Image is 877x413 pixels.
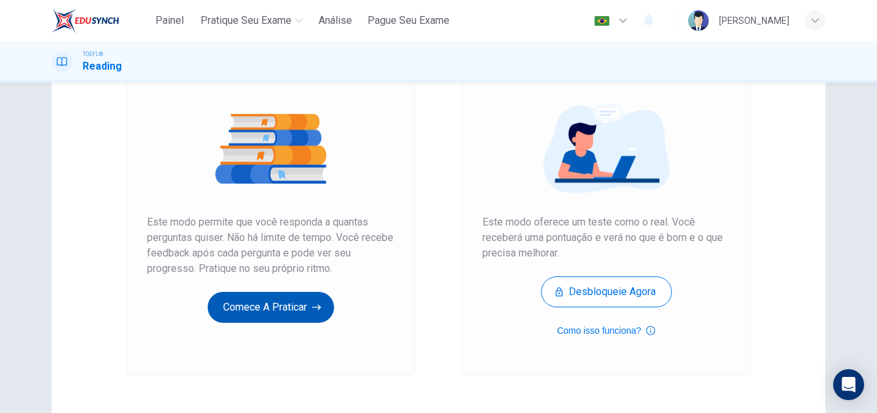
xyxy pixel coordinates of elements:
[201,13,291,28] span: Pratique seu exame
[313,9,357,32] button: Análise
[147,215,395,276] span: Este modo permite que você responda a quantas perguntas quiser. Não há limite de tempo. Você rece...
[52,8,149,34] a: EduSynch logo
[83,59,122,74] h1: Reading
[83,50,103,59] span: TOEFL®
[52,8,119,34] img: EduSynch logo
[594,16,610,26] img: pt
[149,9,190,32] button: Painel
[208,292,334,323] button: Comece a praticar
[482,215,730,261] span: Este modo oferece um teste como o real. Você receberá uma pontuação e verá no que é bom e o que p...
[688,10,709,31] img: Profile picture
[833,369,864,400] div: Open Intercom Messenger
[362,9,455,32] button: Pague Seu Exame
[541,276,672,307] button: Desbloqueie agora
[319,13,352,28] span: Análise
[557,323,656,338] button: Como isso funciona?
[719,13,789,28] div: [PERSON_NAME]
[155,13,184,28] span: Painel
[195,9,308,32] button: Pratique seu exame
[368,13,449,28] span: Pague Seu Exame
